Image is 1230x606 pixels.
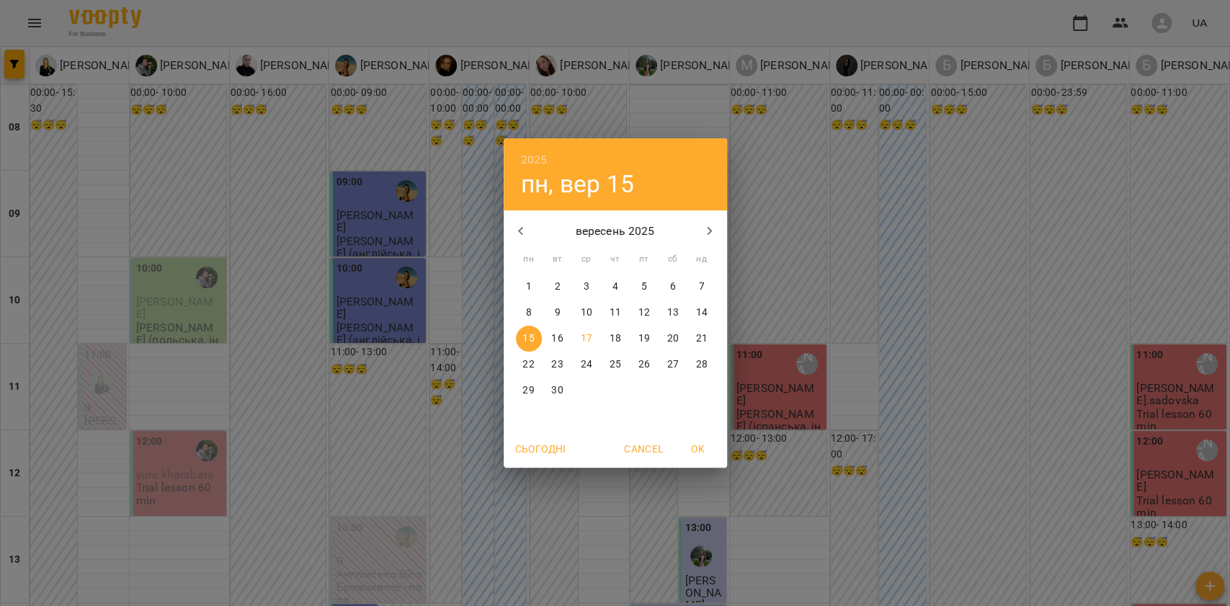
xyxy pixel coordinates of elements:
[689,326,715,352] button: 21
[695,306,707,320] p: 14
[689,252,715,267] span: нд
[631,300,657,326] button: 12
[624,440,663,458] span: Cancel
[698,280,704,294] p: 7
[631,352,657,378] button: 26
[602,352,628,378] button: 25
[545,378,571,404] button: 30
[667,306,678,320] p: 13
[580,306,592,320] p: 10
[551,383,563,398] p: 30
[554,306,560,320] p: 9
[551,331,563,346] p: 16
[631,252,657,267] span: пт
[660,326,686,352] button: 20
[631,326,657,352] button: 19
[602,300,628,326] button: 11
[681,440,716,458] span: OK
[525,280,531,294] p: 1
[638,331,649,346] p: 19
[516,326,542,352] button: 15
[538,223,692,240] p: вересень 2025
[515,440,566,458] span: Сьогодні
[545,274,571,300] button: 2
[602,252,628,267] span: чт
[612,280,618,294] p: 4
[669,280,675,294] p: 6
[551,357,563,372] p: 23
[602,326,628,352] button: 18
[695,331,707,346] p: 21
[660,352,686,378] button: 27
[689,352,715,378] button: 28
[545,252,571,267] span: вт
[583,280,589,294] p: 3
[638,306,649,320] p: 12
[545,326,571,352] button: 16
[631,274,657,300] button: 5
[660,252,686,267] span: сб
[522,331,534,346] p: 15
[522,357,534,372] p: 22
[516,252,542,267] span: пн
[689,274,715,300] button: 7
[574,352,600,378] button: 24
[618,436,669,462] button: Cancel
[554,280,560,294] p: 2
[689,300,715,326] button: 14
[516,300,542,326] button: 8
[545,352,571,378] button: 23
[675,436,721,462] button: OK
[609,331,620,346] p: 18
[660,274,686,300] button: 6
[580,357,592,372] p: 24
[580,331,592,346] p: 17
[667,357,678,372] p: 27
[574,252,600,267] span: ср
[516,274,542,300] button: 1
[525,306,531,320] p: 8
[602,274,628,300] button: 4
[667,331,678,346] p: 20
[574,300,600,326] button: 10
[574,274,600,300] button: 3
[545,300,571,326] button: 9
[695,357,707,372] p: 28
[641,280,646,294] p: 5
[609,357,620,372] p: 25
[516,378,542,404] button: 29
[660,300,686,326] button: 13
[509,436,572,462] button: Сьогодні
[521,169,634,199] button: пн, вер 15
[521,150,548,170] button: 2025
[609,306,620,320] p: 11
[516,352,542,378] button: 22
[574,326,600,352] button: 17
[638,357,649,372] p: 26
[522,383,534,398] p: 29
